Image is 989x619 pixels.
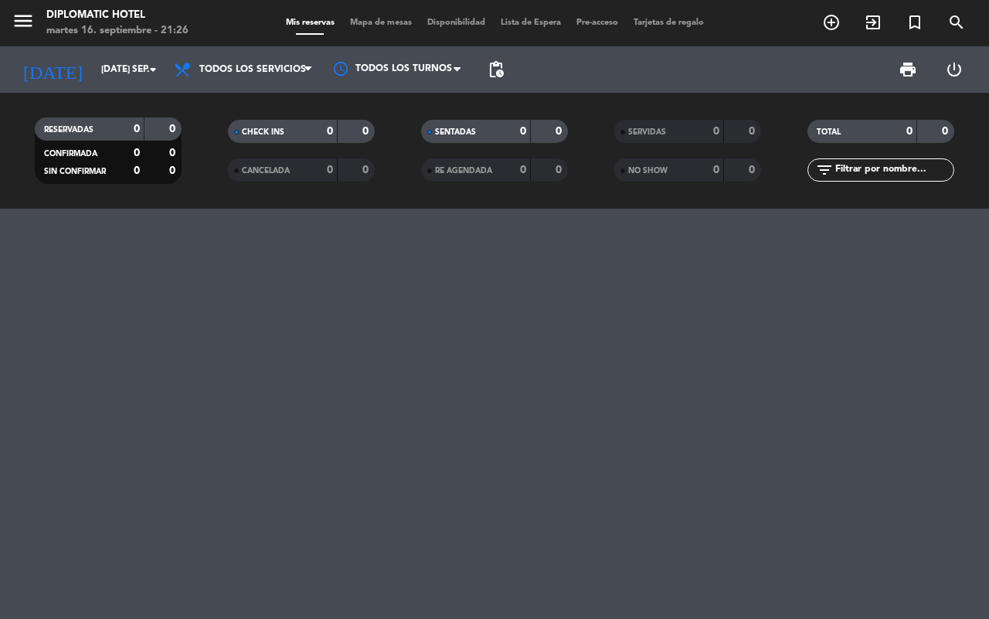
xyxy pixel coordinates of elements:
i: filter_list [815,161,834,179]
span: SENTADAS [435,128,476,136]
strong: 0 [134,165,140,176]
span: Lista de Espera [493,19,569,27]
span: pending_actions [487,60,505,79]
strong: 0 [520,165,526,175]
strong: 0 [362,165,372,175]
div: Diplomatic Hotel [46,8,189,23]
span: TOTAL [817,128,841,136]
strong: 0 [556,126,565,137]
span: NO SHOW [628,167,668,175]
i: add_circle_outline [822,13,841,32]
i: power_settings_new [945,60,964,79]
span: SERVIDAS [628,128,666,136]
span: RE AGENDADA [435,167,492,175]
i: menu [12,9,35,32]
strong: 0 [556,165,565,175]
strong: 0 [169,148,178,158]
span: Todos los servicios [199,64,306,75]
span: Pre-acceso [569,19,626,27]
span: RESERVADAS [44,126,93,134]
span: Tarjetas de regalo [626,19,712,27]
strong: 0 [942,126,951,137]
span: CHECK INS [242,128,284,136]
div: LOG OUT [931,46,977,93]
strong: 0 [749,165,758,175]
strong: 0 [134,148,140,158]
span: print [899,60,917,79]
strong: 0 [713,126,719,137]
strong: 0 [169,124,178,134]
strong: 0 [749,126,758,137]
strong: 0 [134,124,140,134]
strong: 0 [906,126,913,137]
strong: 0 [327,126,333,137]
span: Mis reservas [278,19,342,27]
strong: 0 [713,165,719,175]
strong: 0 [362,126,372,137]
span: SIN CONFIRMAR [44,168,106,175]
span: CANCELADA [242,167,290,175]
i: search [947,13,966,32]
span: Mapa de mesas [342,19,420,27]
strong: 0 [327,165,333,175]
span: CONFIRMADA [44,150,97,158]
i: arrow_drop_down [144,60,162,79]
i: turned_in_not [906,13,924,32]
input: Filtrar por nombre... [834,162,953,179]
i: [DATE] [12,53,93,87]
strong: 0 [169,165,178,176]
button: menu [12,9,35,38]
div: martes 16. septiembre - 21:26 [46,23,189,39]
span: Disponibilidad [420,19,493,27]
i: exit_to_app [864,13,882,32]
strong: 0 [520,126,526,137]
